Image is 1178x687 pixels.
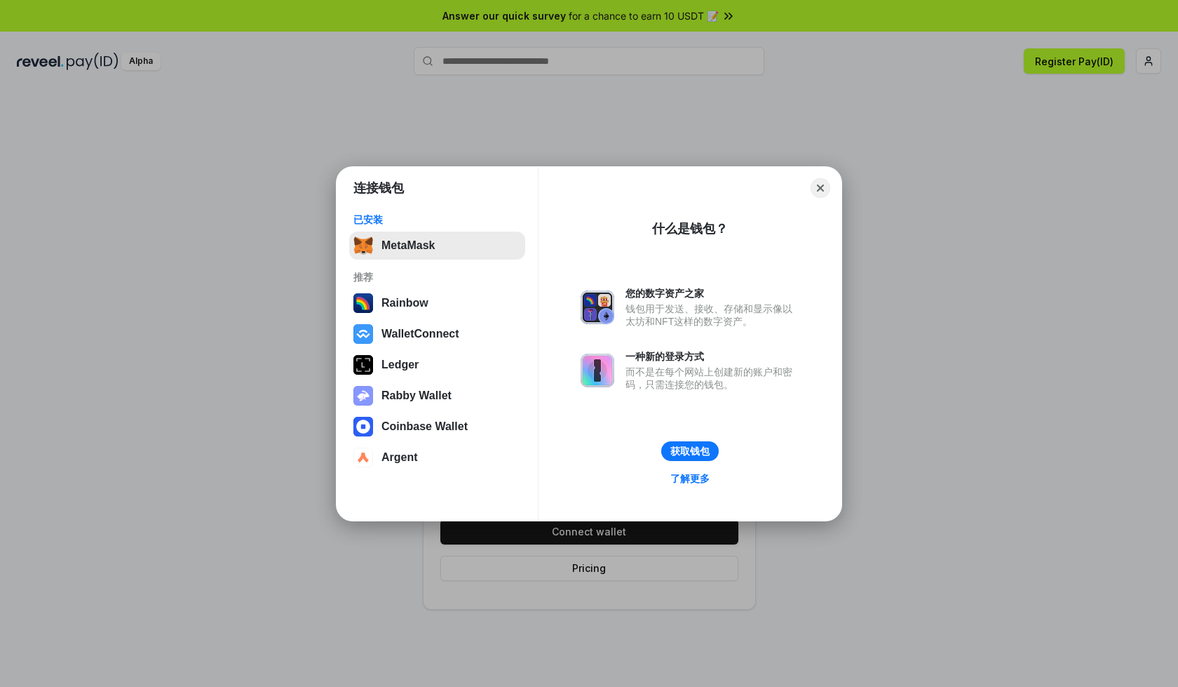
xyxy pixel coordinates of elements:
[353,293,373,313] img: svg+xml,%3Csvg%20width%3D%22120%22%20height%3D%22120%22%20viewBox%3D%220%200%20120%20120%22%20fil...
[349,320,525,348] button: WalletConnect
[349,232,525,260] button: MetaMask
[353,386,373,406] img: svg+xml,%3Csvg%20xmlns%3D%22http%3A%2F%2Fwww.w3.org%2F2000%2Fsvg%22%20fill%3D%22none%22%20viewBox...
[353,324,373,344] img: svg+xml,%3Csvg%20width%3D%2228%22%20height%3D%2228%22%20viewBox%3D%220%200%2028%2028%22%20fill%3D...
[353,448,373,467] img: svg+xml,%3Csvg%20width%3D%2228%22%20height%3D%2228%22%20viewBox%3D%220%200%2028%2028%22%20fill%3D...
[353,180,404,196] h1: 连接钱包
[670,472,710,485] div: 了解更多
[353,271,521,284] div: 推荐
[381,389,452,402] div: Rabby Wallet
[381,239,435,252] div: MetaMask
[353,213,521,226] div: 已安装
[381,420,468,433] div: Coinbase Wallet
[349,351,525,379] button: Ledger
[670,445,710,458] div: 获取钱包
[381,359,419,371] div: Ledger
[581,354,614,387] img: svg+xml,%3Csvg%20xmlns%3D%22http%3A%2F%2Fwww.w3.org%2F2000%2Fsvg%22%20fill%3D%22none%22%20viewBox...
[625,302,799,328] div: 钱包用于发送、接收、存储和显示像以太坊和NFT这样的数字资产。
[353,417,373,436] img: svg+xml,%3Csvg%20width%3D%2228%22%20height%3D%2228%22%20viewBox%3D%220%200%2028%2028%22%20fill%3D...
[811,178,830,198] button: Close
[353,355,373,375] img: svg+xml,%3Csvg%20xmlns%3D%22http%3A%2F%2Fwww.w3.org%2F2000%2Fsvg%22%20width%3D%2228%22%20height%3...
[381,297,428,309] div: Rainbow
[652,220,728,237] div: 什么是钱包？
[349,443,525,472] button: Argent
[625,366,799,391] div: 而不是在每个网站上创建新的账户和密码，只需连接您的钱包。
[625,287,799,300] div: 您的数字资产之家
[381,328,459,340] div: WalletConnect
[381,451,418,464] div: Argent
[661,441,719,461] button: 获取钱包
[625,350,799,363] div: 一种新的登录方式
[349,382,525,410] button: Rabby Wallet
[581,291,614,324] img: svg+xml,%3Csvg%20xmlns%3D%22http%3A%2F%2Fwww.w3.org%2F2000%2Fsvg%22%20fill%3D%22none%22%20viewBox...
[349,413,525,441] button: Coinbase Wallet
[349,289,525,317] button: Rainbow
[353,236,373,255] img: svg+xml,%3Csvg%20fill%3D%22none%22%20height%3D%2233%22%20viewBox%3D%220%200%2035%2033%22%20width%...
[662,469,718,488] a: 了解更多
